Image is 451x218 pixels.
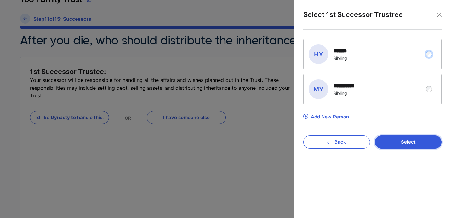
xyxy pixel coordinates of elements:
[303,135,370,149] button: Back
[333,55,353,61] div: Sibling
[303,114,308,119] img: Add New Person icon
[303,9,442,30] div: Select 1st Successor Trustree
[435,10,444,20] button: Close
[309,44,328,64] span: HY
[333,90,363,96] div: Sibling
[303,114,349,120] a: Add New Person
[309,79,328,99] span: MY
[375,135,442,149] button: Select
[311,114,349,120] div: Add New Person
